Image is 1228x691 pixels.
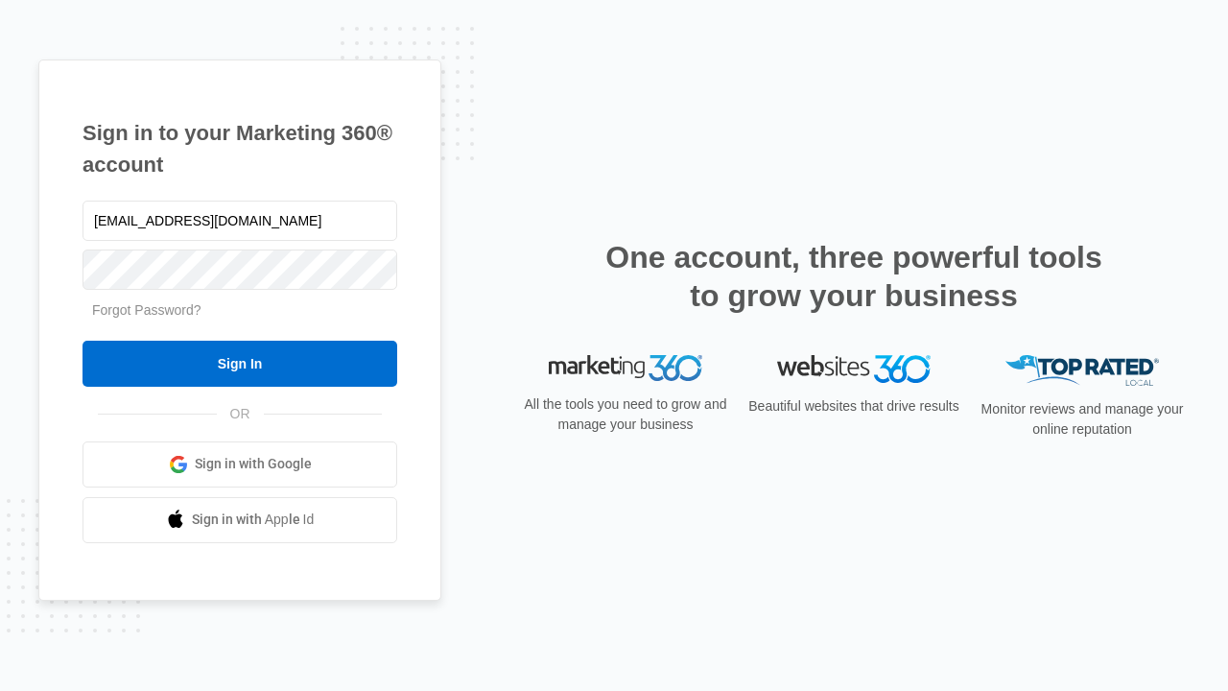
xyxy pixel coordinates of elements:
[600,238,1108,315] h2: One account, three powerful tools to grow your business
[195,454,312,474] span: Sign in with Google
[777,355,931,383] img: Websites 360
[83,441,397,488] a: Sign in with Google
[975,399,1190,440] p: Monitor reviews and manage your online reputation
[1005,355,1159,387] img: Top Rated Local
[549,355,702,382] img: Marketing 360
[83,117,397,180] h1: Sign in to your Marketing 360® account
[83,497,397,543] a: Sign in with Apple Id
[217,404,264,424] span: OR
[92,302,201,318] a: Forgot Password?
[746,396,961,417] p: Beautiful websites that drive results
[83,201,397,241] input: Email
[83,341,397,387] input: Sign In
[192,510,315,530] span: Sign in with Apple Id
[518,394,733,435] p: All the tools you need to grow and manage your business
